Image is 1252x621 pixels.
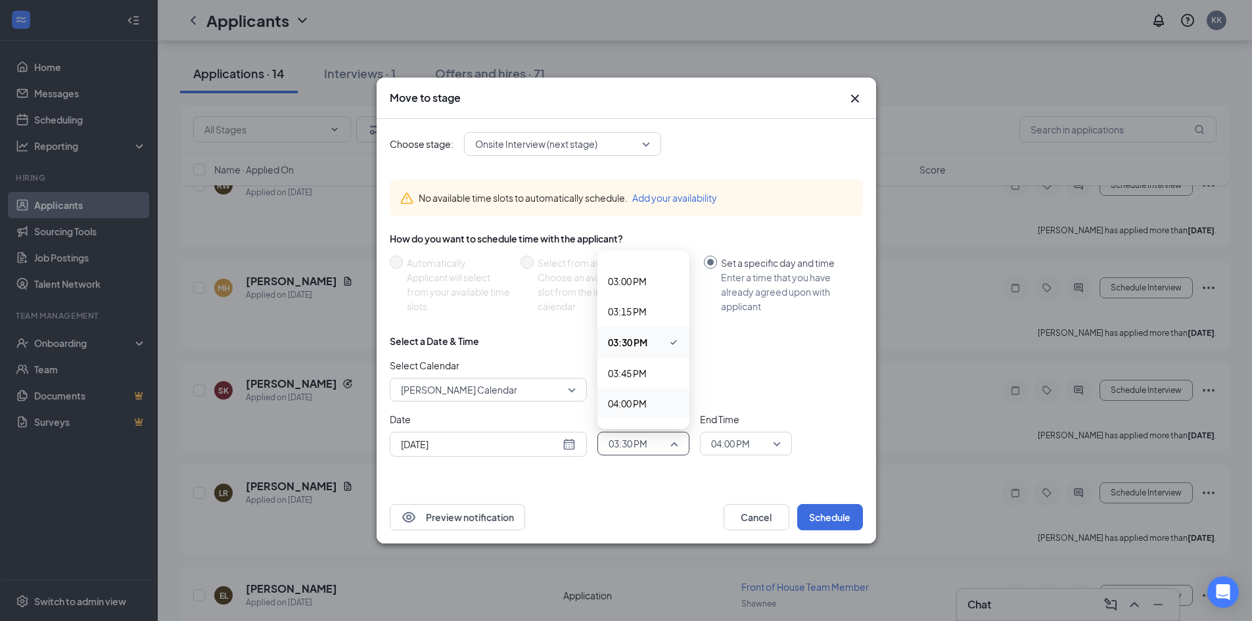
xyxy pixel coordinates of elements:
[797,504,863,530] button: Schedule
[711,434,750,453] span: 04:00 PM
[390,334,479,348] div: Select a Date & Time
[390,232,863,245] div: How do you want to schedule time with the applicant?
[724,504,789,530] button: Cancel
[390,137,453,151] span: Choose stage:
[419,191,852,205] div: No available time slots to automatically schedule.
[400,192,413,205] svg: Warning
[407,270,510,313] div: Applicant will select from your available time slots
[608,274,647,288] span: 03:00 PM
[608,304,647,319] span: 03:15 PM
[608,335,647,350] span: 03:30 PM
[407,256,510,270] div: Automatically
[475,134,597,154] span: Onsite Interview (next stage)
[390,91,461,105] h3: Move to stage
[401,380,517,400] span: [PERSON_NAME] Calendar
[608,366,647,380] span: 03:45 PM
[847,91,863,106] button: Close
[390,358,587,373] span: Select Calendar
[632,191,717,205] button: Add your availability
[668,334,679,350] svg: Checkmark
[401,509,417,525] svg: Eye
[538,270,693,313] div: Choose an available day and time slot from the interview lead’s calendar
[609,434,647,453] span: 03:30 PM
[721,256,852,270] div: Set a specific day and time
[1207,576,1239,608] div: Open Intercom Messenger
[390,412,587,426] span: Date
[847,91,863,106] svg: Cross
[401,437,560,451] input: Aug 27, 2025
[538,256,693,270] div: Select from availability
[390,504,525,530] button: EyePreview notification
[608,396,647,411] span: 04:00 PM
[721,270,852,313] div: Enter a time that you have already agreed upon with applicant
[700,412,792,426] span: End Time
